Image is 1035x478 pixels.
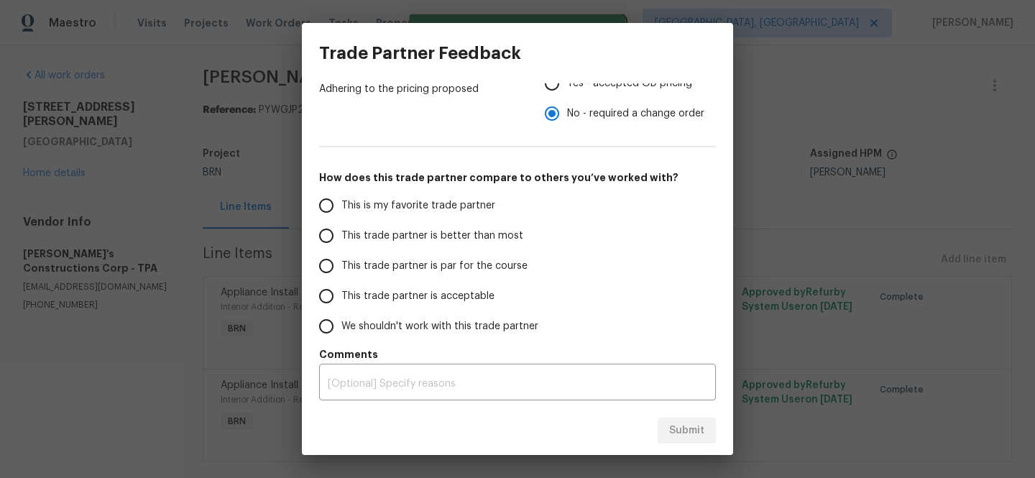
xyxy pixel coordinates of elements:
span: This trade partner is par for the course [341,259,528,274]
span: No - required a change order [567,106,704,121]
div: How does this trade partner compare to others you’ve worked with? [319,190,716,341]
span: Adhering to the pricing proposed [319,82,522,96]
span: Yes - accepted OD pricing [567,76,692,91]
div: Pricing [545,68,716,129]
span: This trade partner is acceptable [341,289,494,304]
span: This trade partner is better than most [341,229,523,244]
span: This is my favorite trade partner [341,198,495,213]
h5: Comments [319,347,716,362]
h3: Trade Partner Feedback [319,43,521,63]
h5: How does this trade partner compare to others you’ve worked with? [319,170,716,185]
span: We shouldn't work with this trade partner [341,319,538,334]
